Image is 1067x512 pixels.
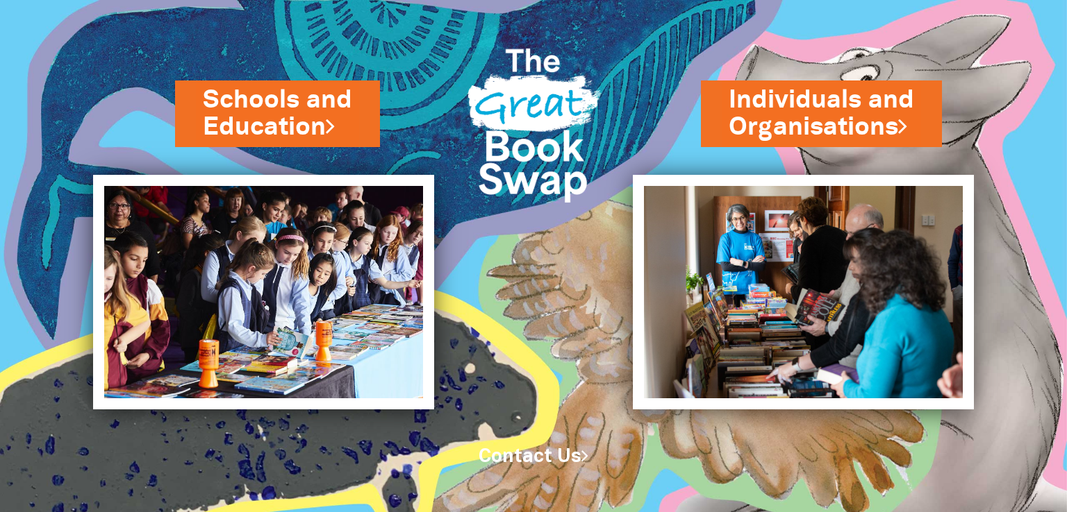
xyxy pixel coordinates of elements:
[633,175,974,409] img: Individuals and Organisations
[729,83,914,144] a: Individuals andOrganisations
[479,448,588,466] a: Contact Us
[455,17,612,225] img: Great Bookswap logo
[203,83,352,144] a: Schools andEducation
[93,175,434,409] img: Schools and Education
